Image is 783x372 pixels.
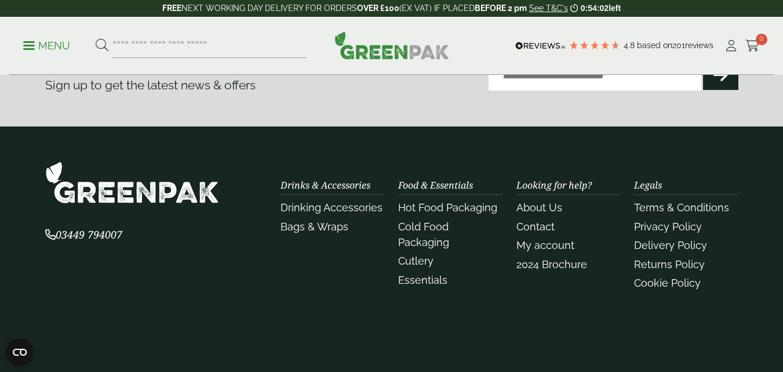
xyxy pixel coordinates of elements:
[334,31,449,59] img: GreenPak Supplies
[672,41,685,50] span: 201
[475,3,527,13] strong: BEFORE 2 pm
[516,258,587,270] a: 2024 Brochure
[634,239,707,251] a: Delivery Policy
[634,201,729,214] a: Terms & Conditions
[581,3,609,13] span: 0:54:02
[516,201,562,214] a: About Us
[398,274,447,286] a: Essentials
[637,41,672,50] span: Based on
[634,221,702,233] a: Privacy Policy
[634,258,705,270] a: Returns Policy
[281,221,348,233] a: Bags & Wraps
[6,338,34,366] button: Open CMP widget
[45,161,219,204] img: GreenPak Supplies
[516,221,555,233] a: Contact
[569,40,621,50] div: 4.79 Stars
[45,227,122,241] span: 03449 794007
[529,3,568,13] a: See T&C's
[724,40,738,52] i: My Account
[398,221,449,248] a: Cold Food Packaging
[624,41,637,50] span: 4.8
[634,277,701,289] a: Cookie Policy
[756,34,767,45] span: 0
[745,37,760,55] a: 0
[357,3,399,13] strong: OVER £100
[685,41,713,50] span: reviews
[45,76,357,95] p: Sign up to get the latest news & offers
[515,42,566,50] img: REVIEWS.io
[516,239,574,251] a: My account
[398,255,434,267] a: Cutlery
[23,39,70,50] a: Menu
[162,3,181,13] strong: FREE
[45,230,122,241] a: 03449 794007
[281,201,383,214] a: Drinking Accessories
[23,39,70,53] p: Menu
[745,40,760,52] i: Cart
[609,3,621,13] span: left
[398,201,497,214] a: Hot Food Packaging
